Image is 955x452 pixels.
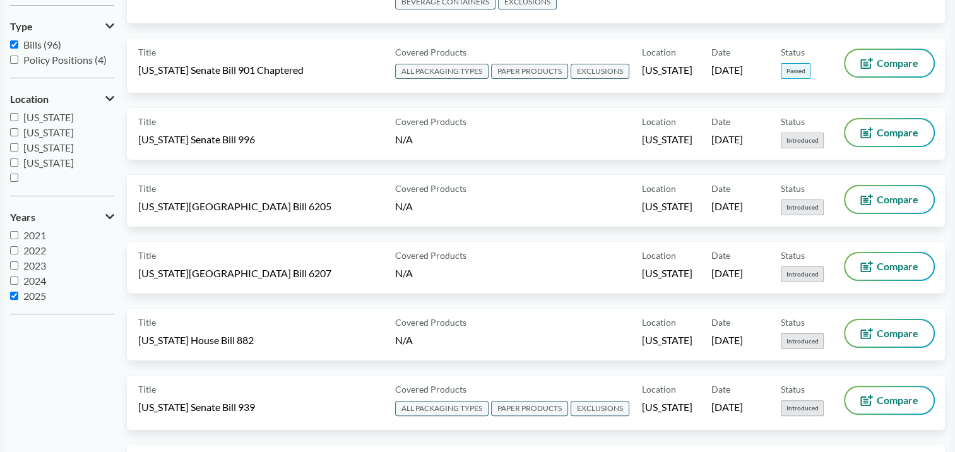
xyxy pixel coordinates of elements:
span: Passed [781,63,810,79]
span: Title [138,316,156,329]
span: N/A [395,267,413,279]
span: Covered Products [395,383,466,396]
span: [US_STATE] [23,111,74,123]
span: Compare [877,261,918,271]
span: N/A [395,200,413,212]
input: Bills (96) [10,40,18,49]
span: Type [10,21,33,32]
span: Introduced [781,333,824,349]
span: Location [642,182,676,195]
span: Location [642,249,676,262]
span: [US_STATE] [642,266,692,280]
input: [US_STATE] [10,113,18,121]
span: Status [781,182,805,195]
input: Policy Positions (4) [10,56,18,64]
span: [US_STATE][GEOGRAPHIC_DATA] Bill 6207 [138,266,331,280]
span: [US_STATE] [23,141,74,153]
button: Years [10,206,114,228]
span: Status [781,115,805,128]
span: N/A [395,133,413,145]
span: [DATE] [711,63,743,77]
span: Compare [877,194,918,205]
span: Date [711,115,730,128]
button: Type [10,16,114,37]
input: [US_STATE] [10,143,18,152]
button: Compare [845,186,934,213]
button: Location [10,88,114,110]
span: Location [642,115,676,128]
span: Date [711,249,730,262]
span: ALL PACKAGING TYPES [395,401,489,416]
span: Location [642,383,676,396]
button: Compare [845,119,934,146]
span: Status [781,249,805,262]
span: Introduced [781,199,824,215]
span: Status [781,45,805,59]
span: Title [138,383,156,396]
span: [US_STATE] Senate Bill 901 Chaptered [138,63,304,77]
span: Introduced [781,133,824,148]
span: [US_STATE] [642,400,692,414]
span: Title [138,182,156,195]
span: [DATE] [711,266,743,280]
input: [US_STATE] [10,128,18,136]
span: Compare [877,395,918,405]
span: [DATE] [711,400,743,414]
span: Covered Products [395,182,466,195]
span: [US_STATE] House Bill 882 [138,333,254,347]
input: [GEOGRAPHIC_DATA] [10,174,18,182]
span: Status [781,383,805,396]
span: Policy Positions (4) [23,54,107,66]
span: [US_STATE] Senate Bill 939 [138,400,255,414]
span: Title [138,115,156,128]
button: Compare [845,387,934,413]
input: 2025 [10,292,18,300]
span: [US_STATE] Senate Bill 996 [138,133,255,146]
span: Status [781,316,805,329]
span: [US_STATE] [642,333,692,347]
span: 2022 [23,244,46,256]
span: Location [642,316,676,329]
span: EXCLUSIONS [571,64,629,79]
span: Location [10,93,49,105]
span: Introduced [781,400,824,416]
span: 2024 [23,275,46,287]
span: [US_STATE] [642,133,692,146]
span: [DATE] [711,333,743,347]
input: [US_STATE] [10,158,18,167]
span: Location [642,45,676,59]
span: Date [711,182,730,195]
span: [US_STATE] [23,126,74,138]
button: Compare [845,253,934,280]
span: 2021 [23,229,46,241]
span: [US_STATE] [642,63,692,77]
span: Compare [877,128,918,138]
input: 2021 [10,231,18,239]
span: Title [138,249,156,262]
span: N/A [395,334,413,346]
span: [US_STATE] [23,157,74,169]
span: PAPER PRODUCTS [491,64,568,79]
span: Date [711,383,730,396]
span: Years [10,211,35,223]
button: Compare [845,50,934,76]
input: 2024 [10,277,18,285]
span: Covered Products [395,249,466,262]
input: 2023 [10,261,18,270]
span: Covered Products [395,316,466,329]
span: [US_STATE][GEOGRAPHIC_DATA] Bill 6205 [138,199,331,213]
input: 2022 [10,246,18,254]
span: 2025 [23,290,46,302]
span: 2023 [23,259,46,271]
span: Date [711,316,730,329]
span: Title [138,45,156,59]
span: Covered Products [395,45,466,59]
span: Introduced [781,266,824,282]
span: [DATE] [711,133,743,146]
span: PAPER PRODUCTS [491,401,568,416]
span: ALL PACKAGING TYPES [395,64,489,79]
span: [US_STATE] [642,199,692,213]
button: Compare [845,320,934,347]
span: Bills (96) [23,39,61,51]
span: [DATE] [711,199,743,213]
